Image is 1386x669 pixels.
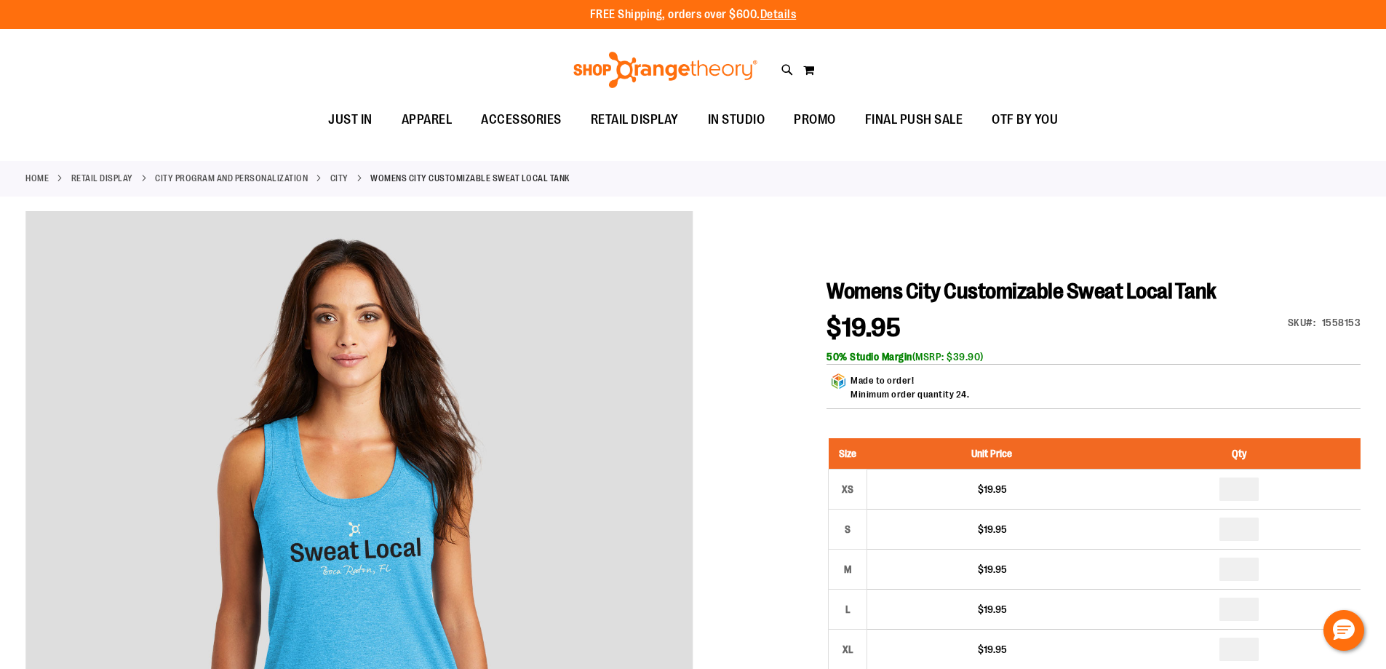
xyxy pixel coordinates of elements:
[576,103,693,136] a: RETAIL DISPLAY
[977,103,1072,137] a: OTF BY YOU
[827,279,1216,304] span: Womens City Customizable Sweat Local Tank
[875,482,1110,496] div: $19.95
[1117,438,1361,470] th: Qty
[314,103,387,137] a: JUST IN
[827,313,901,343] span: $19.95
[1322,315,1361,330] div: 1558153
[155,172,308,185] a: CITY PROGRAM AND PERSONALIZATION
[794,103,836,136] span: PROMO
[370,172,570,185] strong: Womens City Customizable Sweat Local Tank
[25,172,49,185] a: Home
[827,349,1361,364] div: (MSRP: $39.90)
[571,52,760,88] img: Shop Orangetheory
[851,387,969,401] p: Minimum order quantity 24.
[466,103,576,137] a: ACCESSORIES
[1323,610,1364,651] button: Hello, have a question? Let’s chat.
[387,103,467,137] a: APPAREL
[591,103,679,136] span: RETAIL DISPLAY
[875,602,1110,617] div: $19.95
[402,103,453,136] span: APPAREL
[1288,317,1316,328] strong: SKU
[875,642,1110,657] div: $19.95
[328,103,373,136] span: JUST IN
[837,598,859,620] div: L
[481,103,562,136] span: ACCESSORIES
[837,558,859,580] div: M
[71,172,133,185] a: RETAIL DISPLAY
[875,522,1110,537] div: $19.95
[827,351,912,363] b: 50% Studio Margin
[865,103,963,136] span: FINAL PUSH SALE
[875,562,1110,577] div: $19.95
[829,438,867,470] th: Size
[590,7,797,23] p: FREE Shipping, orders over $600.
[693,103,780,137] a: IN STUDIO
[851,373,969,408] div: Made to order!
[837,478,859,500] div: XS
[867,438,1118,470] th: Unit Price
[837,638,859,660] div: XL
[992,103,1058,136] span: OTF BY YOU
[760,8,797,21] a: Details
[779,103,851,137] a: PROMO
[708,103,765,136] span: IN STUDIO
[837,518,859,540] div: S
[851,103,978,137] a: FINAL PUSH SALE
[330,172,349,185] a: City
